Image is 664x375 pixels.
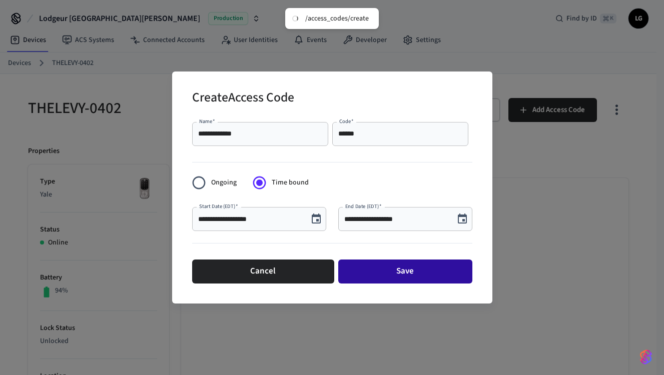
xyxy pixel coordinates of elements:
button: Choose date, selected date is Aug 25, 2025 [306,209,326,229]
h2: Create Access Code [192,83,294,114]
button: Choose date, selected date is Aug 30, 2025 [452,209,472,229]
label: Code [339,117,354,125]
img: SeamLogoGradient.69752ec5.svg [640,349,652,365]
label: Name [199,117,215,125]
label: End Date (EDT) [345,202,381,210]
span: Ongoing [211,177,237,188]
button: Cancel [192,259,334,283]
button: Save [338,259,472,283]
div: /access_codes/create [305,14,369,23]
span: Time bound [272,177,309,188]
label: Start Date (EDT) [199,202,238,210]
